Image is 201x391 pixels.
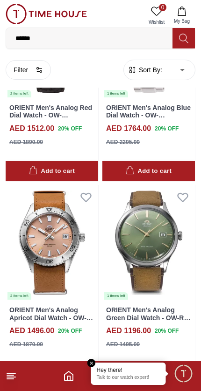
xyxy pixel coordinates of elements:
[173,364,194,384] div: Chat Widget
[168,4,195,27] button: My Bag
[97,366,160,374] div: Hey there!
[58,124,82,133] span: 20 % OFF
[106,138,140,146] div: AED 2205.00
[145,4,168,27] a: 0Wishlist
[137,65,162,75] span: Sort By:
[9,123,54,134] h4: AED 1512.00
[87,359,96,367] em: Close tooltip
[9,306,93,329] a: ORIENT Men's Analog Apricot Dial Watch - OW-RA-AC0Q05P00C
[159,4,166,11] span: 0
[7,292,31,300] div: 2 items left
[106,340,140,349] div: AED 1495.00
[145,19,168,26] span: Wishlist
[29,166,75,177] div: Add to cart
[6,161,98,181] button: Add to cart
[128,65,162,75] button: Sort By:
[106,325,151,336] h4: AED 1196.00
[9,104,92,127] a: ORIENT Men's Analog Red Dial Watch - OW-RAAK0705R
[9,325,54,336] h4: AED 1496.00
[6,4,87,24] img: ...
[106,306,191,329] a: ORIENT Men's Analog Green Dial Watch - OW-RA-AC0P01E00C
[6,60,51,80] button: Filter
[102,161,195,181] button: Add to cart
[104,90,128,97] div: 1 items left
[102,185,195,301] img: ORIENT Men's Analog Green Dial Watch - OW-RA-AC0P01E00C
[155,327,179,335] span: 20 % OFF
[126,166,172,177] div: Add to cart
[170,18,194,25] span: My Bag
[104,292,128,300] div: 1 items left
[6,185,98,301] img: ORIENT Men's Analog Apricot Dial Watch - OW-RA-AC0Q05P00C
[58,327,82,335] span: 20 % OFF
[9,138,43,146] div: AED 1890.00
[106,123,151,134] h4: AED 1764.00
[155,124,179,133] span: 20 % OFF
[7,90,31,97] div: 2 items left
[9,340,43,349] div: AED 1870.00
[97,375,160,381] p: Talk to our watch expert!
[106,104,191,127] a: ORIENT Men's Analog Blue Dial Watch - OW-RAAG0028
[63,370,74,382] a: Home
[6,185,98,301] a: ORIENT Men's Analog Apricot Dial Watch - OW-RA-AC0Q05P00C2 items left
[102,185,195,301] a: ORIENT Men's Analog Green Dial Watch - OW-RA-AC0P01E00C1 items left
